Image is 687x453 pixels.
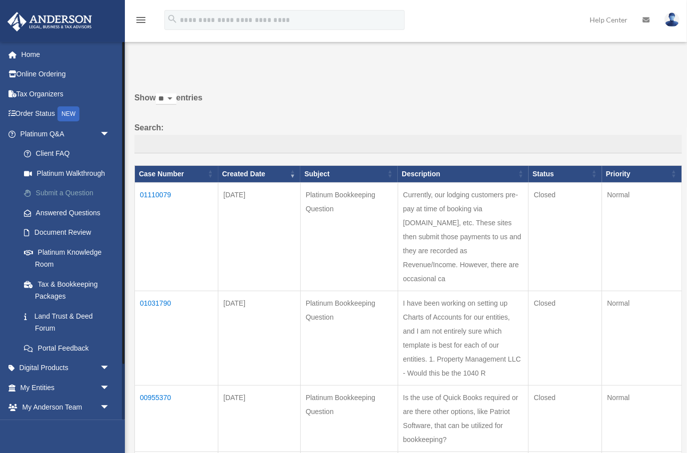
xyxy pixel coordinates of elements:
[14,223,125,243] a: Document Review
[134,91,682,115] label: Show entries
[135,291,218,385] td: 01031790
[602,385,682,452] td: Normal
[14,163,125,183] a: Platinum Walkthrough
[167,13,178,24] i: search
[398,385,529,452] td: Is the use of Quick Books required or are there other options, like Patriot Software, that can be...
[602,291,682,385] td: Normal
[529,385,602,452] td: Closed
[7,378,125,398] a: My Entitiesarrow_drop_down
[100,378,120,398] span: arrow_drop_down
[100,417,120,438] span: arrow_drop_down
[7,84,125,104] a: Tax Organizers
[602,166,682,183] th: Priority: activate to sort column ascending
[300,182,398,291] td: Platinum Bookkeeping Question
[14,306,125,338] a: Land Trust & Deed Forum
[218,291,301,385] td: [DATE]
[300,291,398,385] td: Platinum Bookkeeping Question
[398,166,529,183] th: Description: activate to sort column ascending
[14,274,125,306] a: Tax & Bookkeeping Packages
[100,398,120,418] span: arrow_drop_down
[7,104,125,124] a: Order StatusNEW
[14,203,120,223] a: Answered Questions
[665,12,680,27] img: User Pic
[7,44,125,64] a: Home
[7,124,125,144] a: Platinum Q&Aarrow_drop_down
[135,182,218,291] td: 01110079
[529,182,602,291] td: Closed
[156,93,176,105] select: Showentries
[134,135,682,154] input: Search:
[529,166,602,183] th: Status: activate to sort column ascending
[300,166,398,183] th: Subject: activate to sort column ascending
[7,398,125,418] a: My Anderson Teamarrow_drop_down
[398,291,529,385] td: I have been working on setting up Charts of Accounts for our entities, and I am not entirely sure...
[135,166,218,183] th: Case Number: activate to sort column ascending
[7,64,125,84] a: Online Ordering
[218,182,301,291] td: [DATE]
[4,12,95,31] img: Anderson Advisors Platinum Portal
[300,385,398,452] td: Platinum Bookkeeping Question
[14,338,125,358] a: Portal Feedback
[14,242,125,274] a: Platinum Knowledge Room
[14,183,125,203] a: Submit a Question
[100,124,120,144] span: arrow_drop_down
[602,182,682,291] td: Normal
[14,144,125,164] a: Client FAQ
[529,291,602,385] td: Closed
[7,358,125,378] a: Digital Productsarrow_drop_down
[57,106,79,121] div: NEW
[100,358,120,379] span: arrow_drop_down
[398,182,529,291] td: Currently, our lodging customers pre-pay at time of booking via [DOMAIN_NAME], etc. These sites t...
[134,121,682,154] label: Search:
[135,14,147,26] i: menu
[218,385,301,452] td: [DATE]
[135,17,147,26] a: menu
[7,417,125,437] a: My Documentsarrow_drop_down
[135,385,218,452] td: 00955370
[218,166,301,183] th: Created Date: activate to sort column ascending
